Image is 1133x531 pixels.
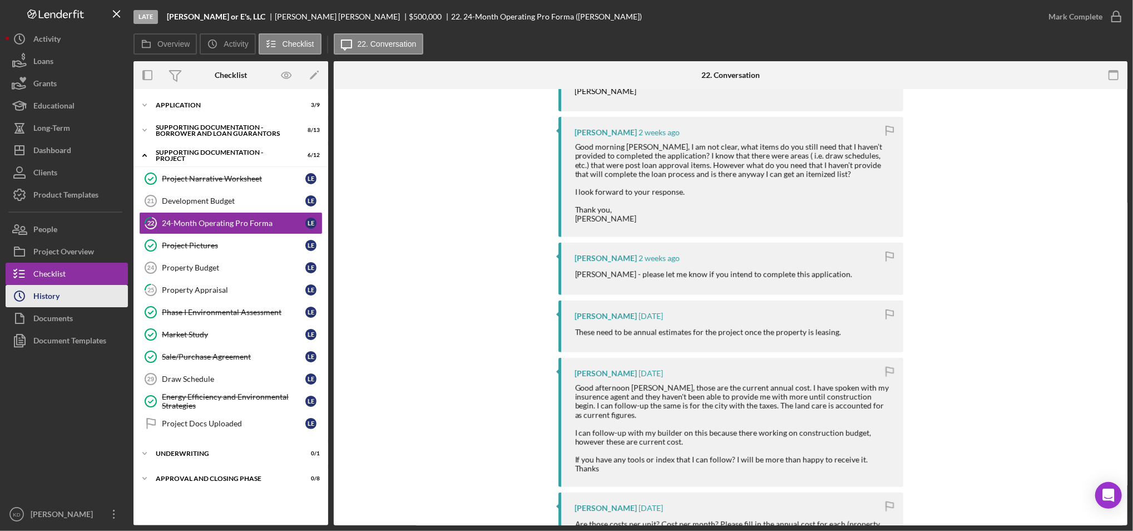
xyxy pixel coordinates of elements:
[167,12,265,21] b: [PERSON_NAME] or E's, LLC
[305,373,316,385] div: L E
[575,369,637,378] div: [PERSON_NAME]
[156,149,292,162] div: Supporting Documentation - Project
[639,504,664,513] time: 2025-08-04 15:52
[6,240,128,263] button: Project Overview
[162,174,305,183] div: Project Narrative Worksheet
[639,312,664,321] time: 2025-08-11 13:50
[33,95,75,120] div: Educational
[28,503,100,528] div: [PERSON_NAME]
[157,40,190,48] label: Overview
[275,12,409,21] div: [PERSON_NAME] [PERSON_NAME]
[215,71,247,80] div: Checklist
[33,161,57,186] div: Clients
[305,351,316,362] div: L E
[139,390,323,412] a: Energy Efficiency and Environmental StrategiesLE
[33,139,71,164] div: Dashboard
[639,254,680,263] time: 2025-09-04 19:07
[139,279,323,301] a: 25Property AppraisalLE
[162,196,305,205] div: Development Budget
[575,504,637,513] div: [PERSON_NAME]
[409,12,442,21] span: $500,000
[451,12,642,21] div: 22. 24-Month Operating Pro Forma ([PERSON_NAME])
[305,240,316,251] div: L E
[305,218,316,229] div: L E
[33,285,60,310] div: History
[575,326,842,338] p: These need to be annual estimates for the project once the property is leasing.
[575,128,637,137] div: [PERSON_NAME]
[6,330,128,352] button: Document Templates
[305,396,316,407] div: L E
[334,33,424,55] button: 22. Conversation
[162,352,305,361] div: Sale/Purchase Agreement
[162,419,305,428] div: Project Docs Uploaded
[6,139,128,161] button: Dashboard
[162,330,305,339] div: Market Study
[305,307,316,318] div: L E
[33,28,61,53] div: Activity
[33,263,66,288] div: Checklist
[147,219,154,227] tspan: 22
[33,240,94,265] div: Project Overview
[300,102,320,109] div: 3 / 9
[139,368,323,390] a: 29Draw ScheduleLE
[283,40,314,48] label: Checklist
[156,124,292,137] div: Supporting Documentation - Borrower and Loan Guarantors
[162,392,305,410] div: Energy Efficiency and Environmental Strategies
[1037,6,1127,28] button: Mark Complete
[147,198,154,204] tspan: 21
[300,127,320,134] div: 8 / 13
[162,308,305,317] div: Phase I Environmental Assessment
[300,475,320,482] div: 0 / 8
[139,257,323,279] a: 24Property BudgetLE
[133,10,158,24] div: Late
[575,86,637,96] span: [PERSON_NAME]
[156,475,292,482] div: Approval and Closing Phase
[200,33,255,55] button: Activity
[305,418,316,429] div: L E
[6,184,128,206] button: Product Templates
[305,195,316,206] div: L E
[33,72,57,97] div: Grants
[6,28,128,50] button: Activity
[6,50,128,72] button: Loans
[305,329,316,340] div: L E
[147,264,155,271] tspan: 24
[139,234,323,257] a: Project PicturesLE
[6,117,128,139] button: Long-Term
[1095,482,1122,509] div: Open Intercom Messenger
[305,284,316,296] div: L E
[156,102,292,109] div: Application
[6,285,128,307] button: History
[147,376,154,382] tspan: 29
[133,33,197,55] button: Overview
[6,95,128,117] button: Educational
[139,412,323,435] a: Project Docs UploadedLE
[33,184,98,209] div: Product Templates
[701,71,760,80] div: 22. Conversation
[575,312,637,321] div: [PERSON_NAME]
[575,268,853,281] p: [PERSON_NAME] - please let me know if you intend to complete this application.
[139,301,323,323] a: Phase I Environmental AssessmentLE
[156,450,292,457] div: Underwriting
[6,263,128,285] a: Checklist
[305,262,316,273] div: L E
[6,503,128,525] button: KD[PERSON_NAME]
[300,152,320,159] div: 6 / 12
[33,50,53,75] div: Loans
[6,161,128,184] button: Clients
[6,218,128,240] button: People
[6,72,128,95] button: Grants
[162,263,305,272] div: Property Budget
[13,512,20,518] text: KD
[300,450,320,457] div: 0 / 1
[224,40,248,48] label: Activity
[162,375,305,383] div: Draw Schedule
